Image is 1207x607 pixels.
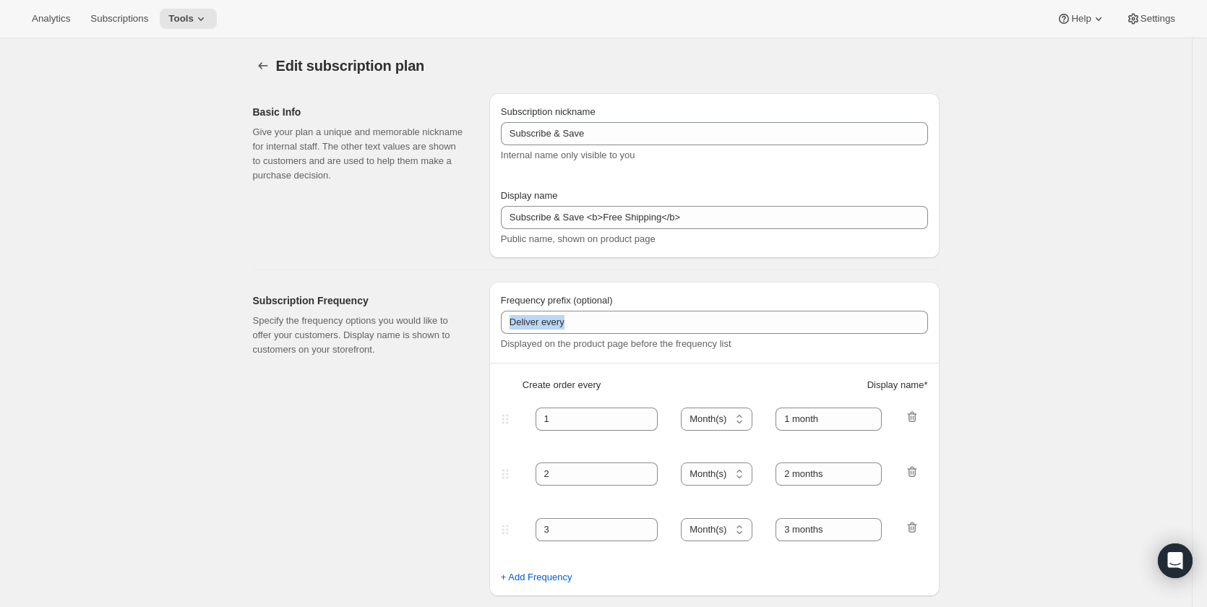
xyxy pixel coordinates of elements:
span: Display name * [867,378,928,392]
span: Create order every [523,378,601,392]
button: Settings [1117,9,1184,29]
span: Tools [168,13,194,25]
span: Frequency prefix (optional) [501,295,613,306]
span: Display name [501,190,558,201]
div: Open Intercom Messenger [1158,543,1193,578]
button: Subscription plans [253,56,273,76]
span: Subscription nickname [501,106,596,117]
p: Give your plan a unique and memorable nickname for internal staff. The other text values are show... [253,125,466,183]
h2: Basic Info [253,105,466,119]
button: Help [1048,9,1114,29]
input: 1 month [776,462,882,486]
span: Analytics [32,13,70,25]
span: Public name, shown on product page [501,233,656,244]
span: Displayed on the product page before the frequency list [501,338,731,349]
h2: Subscription Frequency [253,293,466,308]
input: Deliver every [501,311,928,334]
button: Tools [160,9,217,29]
input: Subscribe & Save [501,206,928,229]
input: Subscribe & Save [501,122,928,145]
span: + Add Frequency [501,570,572,585]
button: Subscriptions [82,9,157,29]
p: Specify the frequency options you would like to offer your customers. Display name is shown to cu... [253,314,466,357]
span: Settings [1141,13,1175,25]
input: 1 month [776,518,882,541]
span: Subscriptions [90,13,148,25]
button: + Add Frequency [492,566,581,589]
span: Edit subscription plan [276,58,425,74]
button: Analytics [23,9,79,29]
span: Help [1071,13,1091,25]
span: Internal name only visible to you [501,150,635,160]
input: 1 month [776,408,882,431]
